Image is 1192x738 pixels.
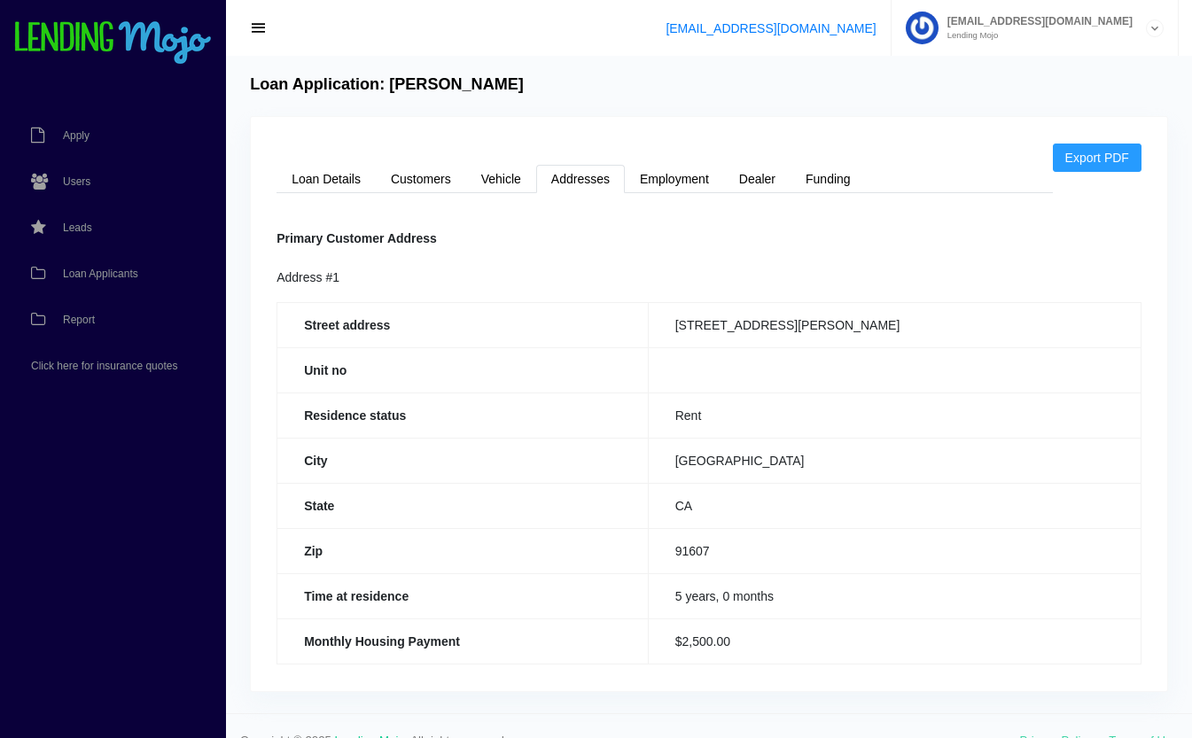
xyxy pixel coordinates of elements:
[648,573,1141,618] td: 5 years, 0 months
[1053,144,1141,172] a: Export PDF
[466,165,536,193] a: Vehicle
[63,130,90,141] span: Apply
[376,165,466,193] a: Customers
[625,165,724,193] a: Employment
[724,165,791,193] a: Dealer
[250,75,524,95] h4: Loan Application: [PERSON_NAME]
[648,618,1141,664] td: $2,500.00
[939,16,1133,27] span: [EMAIL_ADDRESS][DOMAIN_NAME]
[63,268,138,279] span: Loan Applicants
[277,392,649,438] th: Residence status
[277,165,376,193] a: Loan Details
[277,302,649,347] th: Street address
[906,12,939,44] img: Profile image
[648,438,1141,483] td: [GEOGRAPHIC_DATA]
[536,165,625,193] a: Addresses
[63,315,95,325] span: Report
[666,21,876,35] a: [EMAIL_ADDRESS][DOMAIN_NAME]
[277,229,1141,250] div: Primary Customer Address
[63,176,90,187] span: Users
[277,528,649,573] th: Zip
[648,392,1141,438] td: Rent
[13,21,213,66] img: logo-small.png
[277,268,1141,289] div: Address #1
[304,634,460,649] b: Monthly Housing Payment
[63,222,92,233] span: Leads
[648,483,1141,528] td: CA
[277,347,649,392] th: Unit no
[277,573,649,618] th: Time at residence
[648,528,1141,573] td: 91607
[648,302,1141,347] td: [STREET_ADDRESS][PERSON_NAME]
[277,483,649,528] th: State
[277,438,649,483] th: City
[791,165,866,193] a: Funding
[31,361,177,371] span: Click here for insurance quotes
[939,31,1133,40] small: Lending Mojo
